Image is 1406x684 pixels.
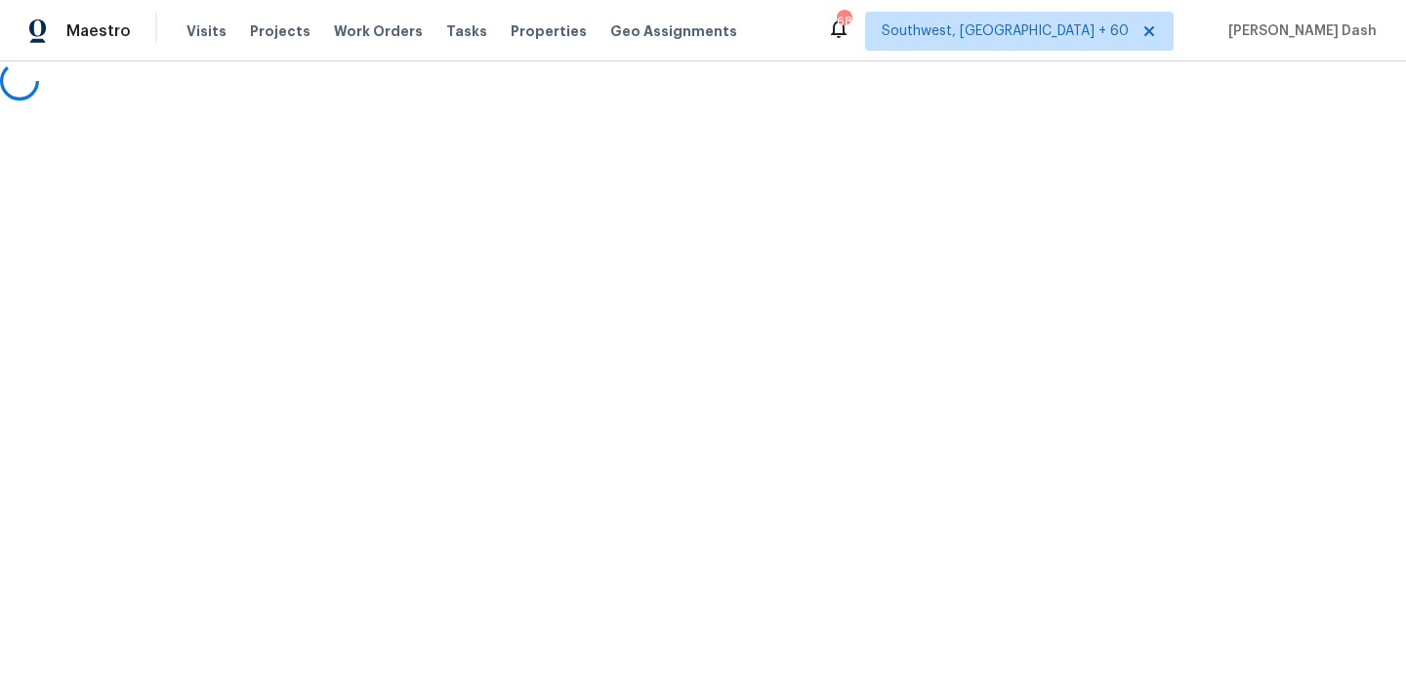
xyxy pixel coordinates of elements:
[882,21,1129,41] span: Southwest, [GEOGRAPHIC_DATA] + 60
[250,21,310,41] span: Projects
[511,21,587,41] span: Properties
[66,21,131,41] span: Maestro
[610,21,737,41] span: Geo Assignments
[334,21,423,41] span: Work Orders
[186,21,227,41] span: Visits
[837,12,850,31] div: 685
[1220,21,1377,41] span: [PERSON_NAME] Dash
[446,24,487,38] span: Tasks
